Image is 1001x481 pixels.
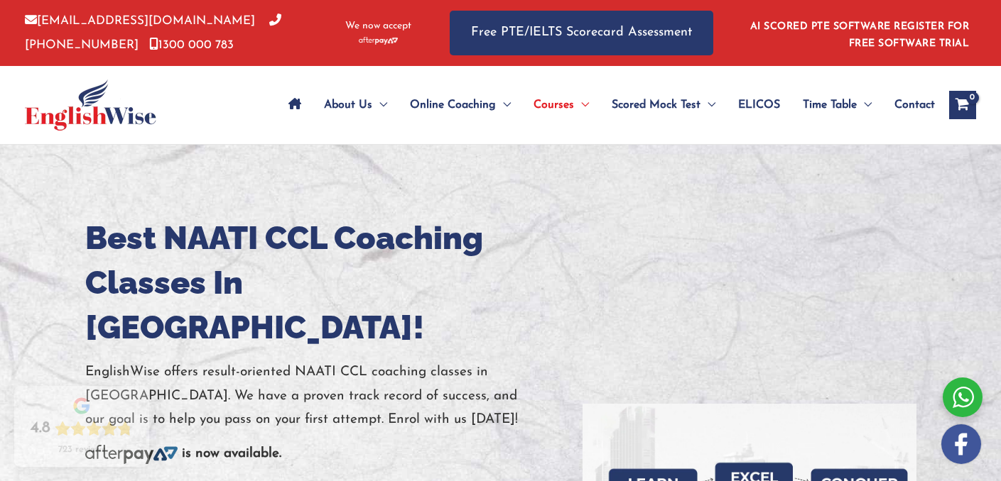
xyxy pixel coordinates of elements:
[600,80,727,130] a: Scored Mock TestMenu Toggle
[738,80,780,130] span: ELICOS
[31,419,50,438] div: 4.8
[31,419,133,438] div: Rating: 4.8 out of 5
[522,80,600,130] a: CoursesMenu Toggle
[574,80,589,130] span: Menu Toggle
[58,444,105,455] div: 723 reviews
[612,80,700,130] span: Scored Mock Test
[372,80,387,130] span: Menu Toggle
[85,360,561,431] p: EnglishWise offers result-oriented NAATI CCL coaching classes in [GEOGRAPHIC_DATA]. We have a pro...
[25,15,255,27] a: [EMAIL_ADDRESS][DOMAIN_NAME]
[25,15,281,50] a: [PHONE_NUMBER]
[857,80,872,130] span: Menu Toggle
[450,11,713,55] a: Free PTE/IELTS Scorecard Assessment
[182,447,281,460] b: is now available.
[949,91,976,119] a: View Shopping Cart, empty
[410,80,496,130] span: Online Coaching
[25,79,156,131] img: cropped-ew-logo
[345,19,411,33] span: We now accept
[149,39,234,51] a: 1300 000 783
[277,80,935,130] nav: Site Navigation: Main Menu
[85,216,561,350] h1: Best NAATI CCL Coaching Classes In [GEOGRAPHIC_DATA]!
[700,80,715,130] span: Menu Toggle
[324,80,372,130] span: About Us
[727,80,791,130] a: ELICOS
[313,80,399,130] a: About UsMenu Toggle
[894,80,935,130] span: Contact
[496,80,511,130] span: Menu Toggle
[941,424,981,464] img: white-facebook.png
[359,37,398,45] img: Afterpay-Logo
[883,80,935,130] a: Contact
[791,80,883,130] a: Time TableMenu Toggle
[399,80,522,130] a: Online CoachingMenu Toggle
[534,80,574,130] span: Courses
[803,80,857,130] span: Time Table
[750,21,970,49] a: AI SCORED PTE SOFTWARE REGISTER FOR FREE SOFTWARE TRIAL
[742,10,976,56] aside: Header Widget 1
